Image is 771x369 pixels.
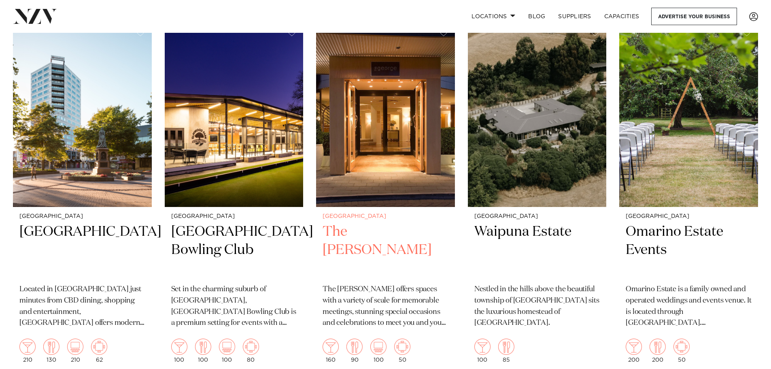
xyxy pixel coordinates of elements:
small: [GEOGRAPHIC_DATA] [171,213,297,220]
small: [GEOGRAPHIC_DATA] [474,213,600,220]
p: Set in the charming suburb of [GEOGRAPHIC_DATA], [GEOGRAPHIC_DATA] Bowling Club is a premium sett... [171,284,297,329]
h2: Omarino Estate Events [626,223,752,277]
a: Locations [465,8,522,25]
img: dining.png [650,339,666,355]
img: nzv-logo.png [13,9,57,23]
img: dining.png [43,339,59,355]
a: SUPPLIERS [552,8,597,25]
div: 100 [195,339,211,363]
div: 130 [43,339,59,363]
img: meeting.png [91,339,107,355]
div: 160 [323,339,339,363]
h2: [GEOGRAPHIC_DATA] [19,223,145,277]
a: Capacities [598,8,646,25]
img: cocktail.png [19,339,36,355]
img: cocktail.png [626,339,642,355]
img: meeting.png [243,339,259,355]
div: 90 [346,339,363,363]
small: [GEOGRAPHIC_DATA] [323,213,448,220]
div: 62 [91,339,107,363]
div: 200 [626,339,642,363]
img: cocktail.png [474,339,491,355]
p: Nestled in the hills above the beautiful township of [GEOGRAPHIC_DATA] sits the luxurious homeste... [474,284,600,329]
h2: [GEOGRAPHIC_DATA] Bowling Club [171,223,297,277]
img: dining.png [346,339,363,355]
img: cocktail.png [323,339,339,355]
a: BLOG [522,8,552,25]
div: 85 [498,339,514,363]
div: 80 [243,339,259,363]
img: theatre.png [67,339,83,355]
h2: The [PERSON_NAME] [323,223,448,277]
img: dining.png [498,339,514,355]
p: Omarino Estate is a family owned and operated weddings and events venue. It is located through [G... [626,284,752,329]
p: The [PERSON_NAME] offers spaces with a variety of scale for memorable meetings, stunning special ... [323,284,448,329]
img: cocktail.png [171,339,187,355]
div: 100 [474,339,491,363]
div: 210 [19,339,36,363]
a: Advertise your business [651,8,737,25]
div: 100 [370,339,387,363]
small: [GEOGRAPHIC_DATA] [626,213,752,220]
div: 100 [171,339,187,363]
div: 200 [650,339,666,363]
div: 50 [394,339,410,363]
img: meeting.png [394,339,410,355]
img: meeting.png [673,339,690,355]
small: [GEOGRAPHIC_DATA] [19,213,145,220]
img: dining.png [195,339,211,355]
div: 100 [219,339,235,363]
img: theatre.png [219,339,235,355]
div: 210 [67,339,83,363]
div: 50 [673,339,690,363]
img: theatre.png [370,339,387,355]
h2: Waipuna Estate [474,223,600,277]
p: Located in [GEOGRAPHIC_DATA] just minutes from CBD dining, shopping and entertainment, [GEOGRAPHI... [19,284,145,329]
